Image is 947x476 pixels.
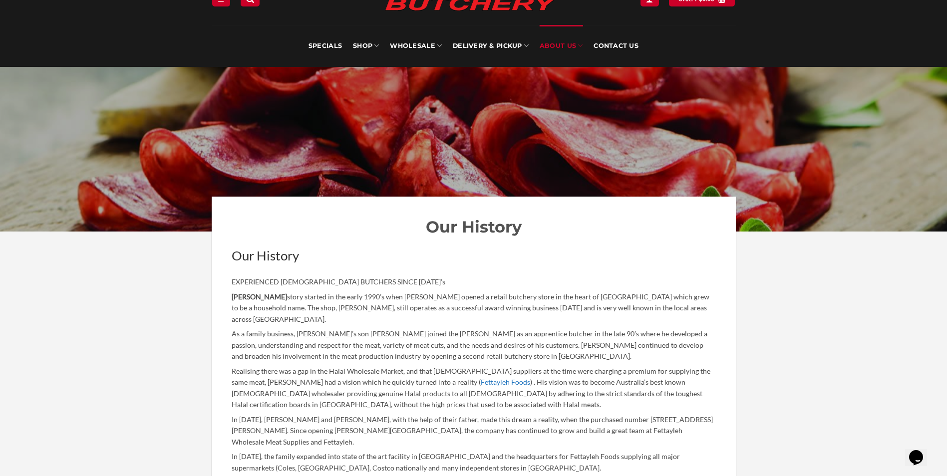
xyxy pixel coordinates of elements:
p: EXPERIENCED [DEMOGRAPHIC_DATA] BUTCHERS SINCE [DATE]’s [232,276,716,288]
a: Fettayleh Foods [481,378,530,386]
a: SHOP [353,25,379,67]
p: story started in the early 1990’s when [PERSON_NAME] opened a retail butchery store in the heart ... [232,291,716,325]
a: Specials [309,25,342,67]
span: Our History [232,247,299,263]
p: In [DATE], [PERSON_NAME] and [PERSON_NAME], with the help of their father, made this dream a real... [232,414,716,448]
a: About Us [540,25,583,67]
p: In [DATE], the family expanded into state of the art facility in [GEOGRAPHIC_DATA] and the headqu... [232,451,716,474]
p: Realising there was a gap in the Halal Wholesale Market, and that [DEMOGRAPHIC_DATA] suppliers at... [232,366,716,411]
a: Contact Us [594,25,638,67]
a: Wholesale [390,25,442,67]
p: As a family business, [PERSON_NAME]’s son [PERSON_NAME] joined the [PERSON_NAME] as an apprentice... [232,328,716,362]
a: Delivery & Pickup [453,25,529,67]
strong: [PERSON_NAME] [232,292,287,301]
iframe: chat widget [905,436,937,466]
h2: Our History [232,217,716,238]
